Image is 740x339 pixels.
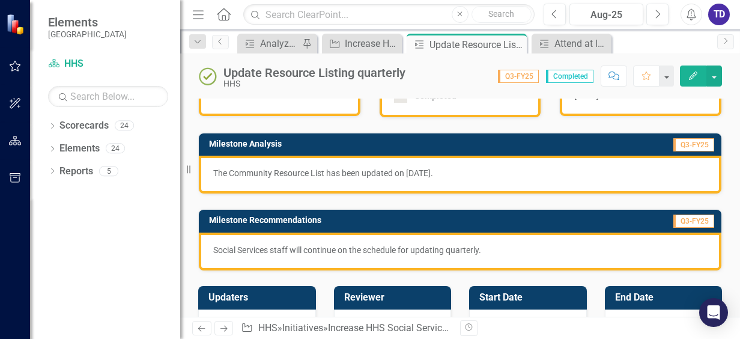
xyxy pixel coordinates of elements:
[708,4,730,25] button: TD
[429,37,524,52] div: Update Resource Listing quarterly
[488,9,514,19] span: Search
[554,36,608,51] div: Attend at least 10 outreach events monthly
[106,144,125,154] div: 24
[115,121,134,131] div: 24
[241,322,451,335] div: » » »
[569,4,643,25] button: Aug-25
[282,322,323,334] a: Initiatives
[328,322,560,334] a: Increase HHS Social Services Programming awareness
[479,292,581,303] h3: Start Date
[615,292,717,303] h3: End Date
[209,139,530,148] h3: Milestone Analysis
[498,70,539,83] span: Q3-FY25
[344,292,446,303] h3: Reviewer
[223,79,405,88] div: HHS
[243,4,535,25] input: Search ClearPoint...
[345,36,399,51] div: Increase HHS Social Services Programming awareness
[472,6,532,23] button: Search
[325,36,399,51] a: Increase HHS Social Services Programming awareness
[209,216,577,225] h3: Milestone Recommendations
[59,142,100,156] a: Elements
[48,57,168,71] a: HHS
[213,244,707,256] p: Social Services staff will continue on the schedule for updating quarterly.
[99,166,118,176] div: 5
[59,119,109,133] a: Scorecards
[48,15,127,29] span: Elements
[48,29,127,39] small: [GEOGRAPHIC_DATA]
[48,86,168,107] input: Search Below...
[240,36,299,51] a: Analyze data from Q3 FY 25 to see trend
[546,70,593,83] span: Completed
[5,13,28,35] img: ClearPoint Strategy
[208,292,310,303] h3: Updaters
[258,322,277,334] a: HHS
[198,67,217,86] img: Completed
[535,36,608,51] a: Attend at least 10 outreach events monthly
[260,36,299,51] div: Analyze data from Q3 FY 25 to see trend
[574,91,599,100] span: [DATE]
[673,215,714,228] span: Q3-FY25
[223,66,405,79] div: Update Resource Listing quarterly
[59,165,93,179] a: Reports
[699,298,728,327] div: Open Intercom Messenger
[213,167,707,179] p: The Community Resource List has been updated on [DATE].
[673,138,714,151] span: Q3-FY25
[574,8,639,22] div: Aug-25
